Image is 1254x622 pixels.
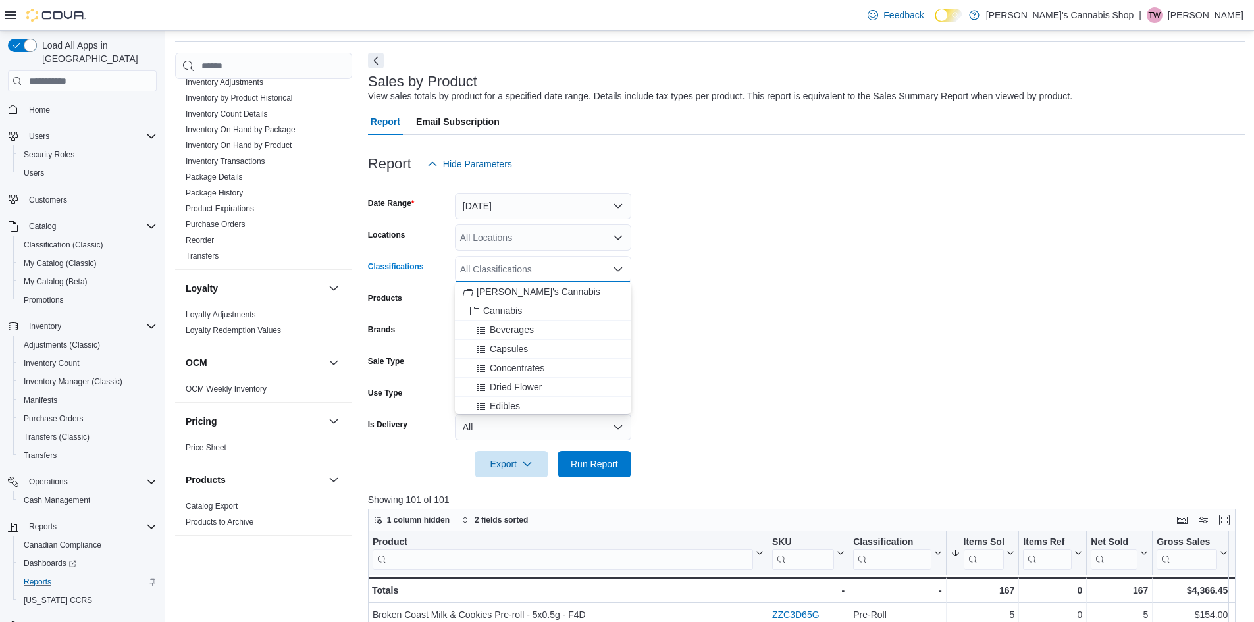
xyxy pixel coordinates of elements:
button: Keyboard shortcuts [1174,512,1190,528]
div: 167 [950,583,1014,598]
button: My Catalog (Classic) [13,254,162,272]
a: Inventory Manager (Classic) [18,374,128,390]
button: Items Sold [950,536,1014,570]
p: Showing 101 of 101 [368,493,1245,506]
button: Classification (Classic) [13,236,162,254]
button: Inventory [3,317,162,336]
button: Customers [3,190,162,209]
button: Inventory Count [13,354,162,373]
span: Adjustments (Classic) [24,340,100,350]
div: 0 [1023,583,1082,598]
div: SKU [772,536,834,549]
a: Loyalty Adjustments [186,310,256,319]
a: Dashboards [18,556,82,571]
button: Inventory Manager (Classic) [13,373,162,391]
button: Dried Flower [455,378,631,397]
span: Products to Archive [186,517,253,527]
span: Reports [24,519,157,534]
button: Enter fullscreen [1216,512,1232,528]
a: Transfers (Classic) [18,429,95,445]
span: Inventory [29,321,61,332]
span: Inventory Count Details [186,109,268,119]
a: My Catalog (Classic) [18,255,102,271]
div: Items Ref [1023,536,1072,570]
span: My Catalog (Beta) [18,274,157,290]
a: Transfers [18,448,62,463]
div: Net Sold [1091,536,1137,549]
a: Promotions [18,292,69,308]
a: Package Details [186,172,243,182]
span: Manifests [18,392,157,408]
button: Close list of options [613,264,623,274]
span: Operations [24,474,157,490]
div: View sales totals by product for a specified date range. Details include tax types per product. T... [368,90,1072,103]
button: Manifests [13,391,162,409]
span: Manifests [24,395,57,405]
button: Hide Parameters [422,151,517,177]
span: Loyalty Redemption Values [186,325,281,336]
span: Inventory Transactions [186,156,265,167]
button: Catalog [24,219,61,234]
span: Cannabis [483,304,522,317]
button: Users [24,128,55,144]
span: Adjustments (Classic) [18,337,157,353]
div: 167 [1091,583,1148,598]
span: Washington CCRS [18,592,157,608]
button: My Catalog (Beta) [13,272,162,291]
button: Products [186,473,323,486]
a: Inventory On Hand by Package [186,125,296,134]
span: Export [483,451,540,477]
a: Dashboards [13,554,162,573]
img: Cova [26,9,86,22]
div: - [853,583,941,598]
span: Inventory Manager (Classic) [18,374,157,390]
div: Net Sold [1091,536,1137,570]
a: Inventory Count [18,355,85,371]
button: OCM [186,356,323,369]
label: Is Delivery [368,419,407,430]
span: Edibles [490,400,520,413]
button: Promotions [13,291,162,309]
span: Transfers [24,450,57,461]
a: Inventory On Hand by Product [186,141,292,150]
span: Transfers [18,448,157,463]
span: Canadian Compliance [24,540,101,550]
h3: Pricing [186,415,217,428]
a: Classification (Classic) [18,237,109,253]
a: Security Roles [18,147,80,163]
span: Hide Parameters [443,157,512,170]
div: $4,366.45 [1157,583,1228,598]
a: Catalog Export [186,502,238,511]
span: Catalog [24,219,157,234]
span: Package History [186,188,243,198]
a: Price Sheet [186,443,226,452]
button: SKU [772,536,845,570]
a: Purchase Orders [186,220,246,229]
span: Loyalty Adjustments [186,309,256,320]
span: Customers [29,195,67,205]
span: Capsules [490,342,528,355]
label: Use Type [368,388,402,398]
span: Inventory Count [18,355,157,371]
span: Catalog [29,221,56,232]
button: [US_STATE] CCRS [13,591,162,609]
a: Home [24,102,55,118]
span: Inventory On Hand by Package [186,124,296,135]
button: Operations [24,474,73,490]
label: Sale Type [368,356,404,367]
button: Loyalty [326,280,342,296]
span: Security Roles [24,149,74,160]
span: Users [29,131,49,142]
button: Transfers [13,446,162,465]
div: Inventory [175,74,352,269]
span: Price Sheet [186,442,226,453]
button: Edibles [455,397,631,416]
a: Cash Management [18,492,95,508]
button: Display options [1195,512,1211,528]
div: Items Sold [963,536,1004,549]
div: Pricing [175,440,352,461]
button: Items Ref [1023,536,1082,570]
label: Products [368,293,402,303]
button: OCM [326,355,342,371]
